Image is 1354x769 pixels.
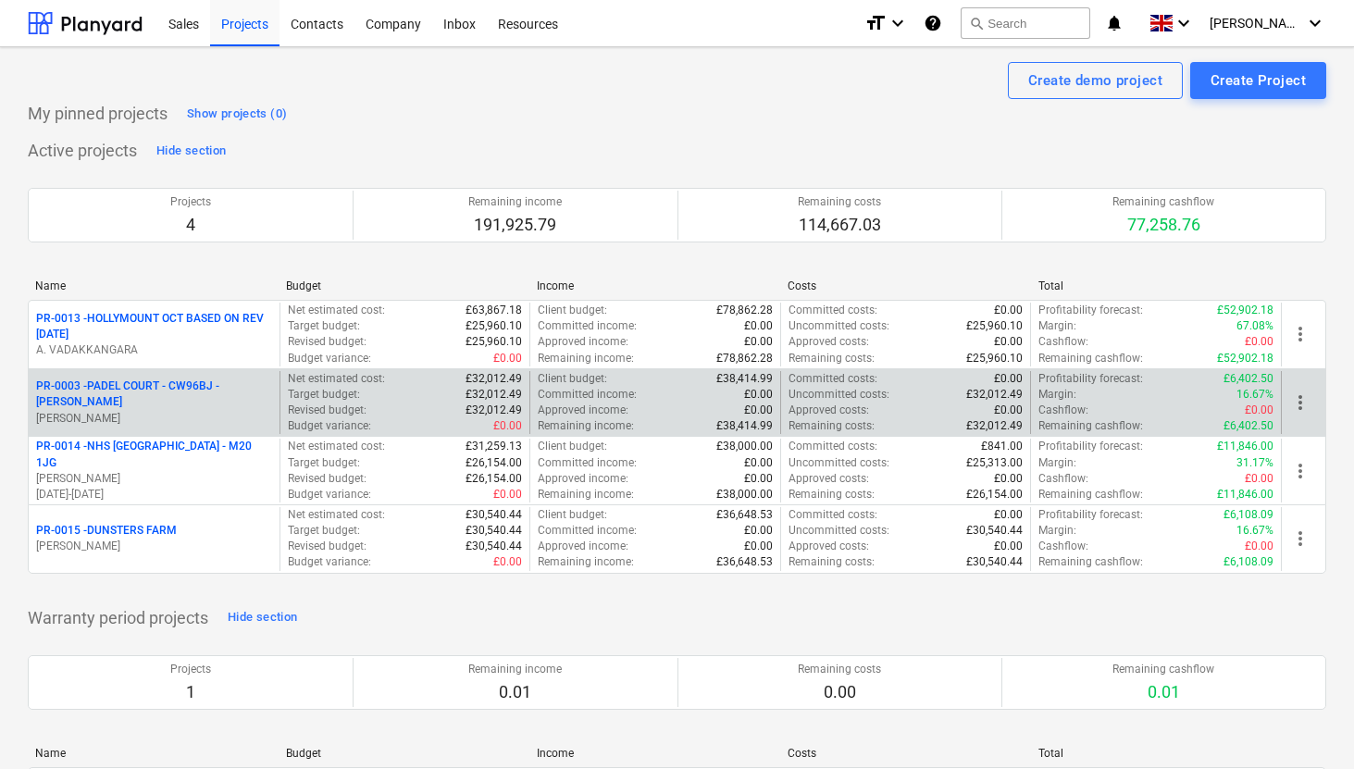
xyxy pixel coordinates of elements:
div: Show projects (0) [187,104,287,125]
p: £0.00 [493,351,522,366]
p: Approved income : [538,403,628,418]
p: 1 [170,681,211,703]
p: Remaining income [468,662,562,677]
p: £841.00 [981,439,1023,454]
p: £38,000.00 [716,439,773,454]
p: £32,012.49 [966,387,1023,403]
p: £52,902.18 [1217,351,1273,366]
p: Uncommitted costs : [789,523,889,539]
div: Budget [286,747,522,760]
p: Revised budget : [288,471,366,487]
div: PR-0013 -HOLLYMOUNT OCT BASED ON REV [DATE]A. VADAKKANGARA [36,311,272,358]
p: £63,867.18 [466,303,522,318]
p: Warranty period projects [28,607,208,629]
p: 31.17% [1236,455,1273,471]
p: Net estimated cost : [288,507,385,523]
p: Profitability forecast : [1038,303,1143,318]
p: Target budget : [288,455,360,471]
p: Target budget : [288,523,360,539]
div: Total [1038,747,1274,760]
p: PR-0015 - DUNSTERS FARM [36,523,177,539]
p: £0.00 [1245,539,1273,554]
div: PR-0015 -DUNSTERS FARM[PERSON_NAME] [36,523,272,554]
p: £32,012.49 [466,403,522,418]
p: Remaining cashflow [1112,194,1214,210]
p: £0.00 [994,371,1023,387]
p: 4 [170,214,211,236]
button: Search [961,7,1090,39]
p: Profitability forecast : [1038,507,1143,523]
p: Budget variance : [288,554,371,570]
button: Create Project [1190,62,1326,99]
p: £36,648.53 [716,554,773,570]
p: £26,154.00 [466,455,522,471]
p: Remaining costs [798,662,881,677]
div: Name [35,747,271,760]
p: Margin : [1038,523,1076,539]
p: £30,540.44 [966,523,1023,539]
p: Approved income : [538,334,628,350]
div: Hide section [156,141,226,162]
p: [PERSON_NAME] [36,471,272,487]
p: £25,960.10 [966,318,1023,334]
i: keyboard_arrow_down [1173,12,1195,34]
p: £30,540.44 [466,523,522,539]
p: Remaining cashflow [1112,662,1214,677]
p: 77,258.76 [1112,214,1214,236]
p: Committed income : [538,523,637,539]
p: £6,402.50 [1224,418,1273,434]
span: more_vert [1289,527,1311,550]
p: Net estimated cost : [288,303,385,318]
p: £31,259.13 [466,439,522,454]
p: £78,862.28 [716,351,773,366]
p: Cashflow : [1038,539,1088,554]
p: £0.00 [493,487,522,502]
p: Margin : [1038,387,1076,403]
p: 0.01 [468,681,562,703]
p: Approved income : [538,539,628,554]
p: £0.00 [1245,403,1273,418]
p: £11,846.00 [1217,439,1273,454]
p: Profitability forecast : [1038,439,1143,454]
button: Show projects (0) [182,99,292,129]
div: Income [537,279,773,292]
p: Revised budget : [288,539,366,554]
div: Costs [788,747,1024,760]
i: keyboard_arrow_down [1304,12,1326,34]
span: [PERSON_NAME] [1210,16,1302,31]
p: 0.00 [798,681,881,703]
p: Approved costs : [789,471,869,487]
p: 67.08% [1236,318,1273,334]
div: Total [1038,279,1274,292]
p: Remaining income : [538,418,634,434]
p: £0.00 [493,554,522,570]
p: £38,414.99 [716,418,773,434]
p: £25,313.00 [966,455,1023,471]
p: £0.00 [1245,471,1273,487]
span: search [969,16,984,31]
p: Cashflow : [1038,471,1088,487]
p: Revised budget : [288,334,366,350]
p: Remaining costs : [789,418,875,434]
p: Budget variance : [288,351,371,366]
div: Chat Widget [1261,680,1354,769]
p: £6,402.50 [1224,371,1273,387]
p: Client budget : [538,371,607,387]
div: PR-0003 -PADEL COURT - CW96BJ - [PERSON_NAME][PERSON_NAME] [36,378,272,426]
div: Create demo project [1028,68,1162,93]
p: £0.00 [994,403,1023,418]
p: Projects [170,194,211,210]
p: Margin : [1038,318,1076,334]
p: Committed income : [538,318,637,334]
button: Create demo project [1008,62,1183,99]
p: £0.00 [994,471,1023,487]
p: Cashflow : [1038,403,1088,418]
p: Revised budget : [288,403,366,418]
p: My pinned projects [28,103,168,125]
p: £38,000.00 [716,487,773,502]
p: Budget variance : [288,487,371,502]
div: PR-0014 -NHS [GEOGRAPHIC_DATA] - M20 1JG[PERSON_NAME][DATE]-[DATE] [36,439,272,502]
p: Remaining costs : [789,487,875,502]
p: £0.00 [493,418,522,434]
p: Remaining costs [798,194,881,210]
